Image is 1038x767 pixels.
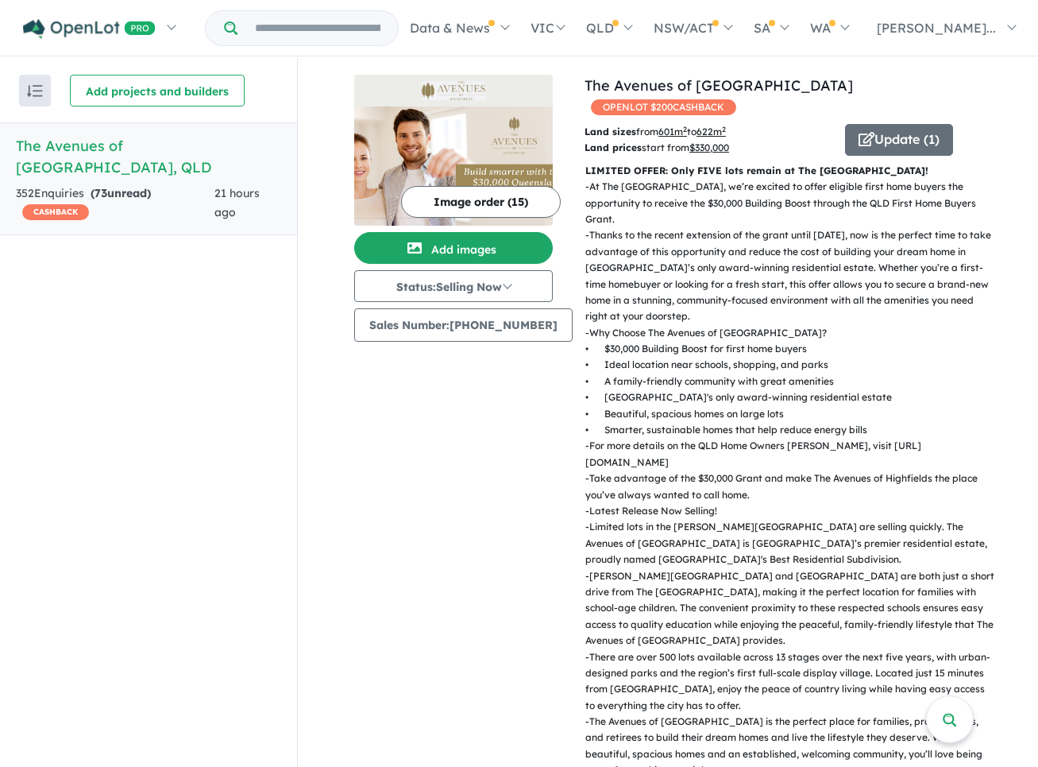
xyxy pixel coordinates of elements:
button: Status:Selling Now [354,270,553,302]
strong: ( unread) [91,186,151,200]
button: Image order (15) [401,186,561,218]
p: start from [585,140,833,156]
p: - Latest Release Now Selling! [585,503,994,519]
u: 601 m [658,126,687,138]
div: 352 Enquir ies [16,184,214,223]
button: Update (1) [845,124,953,156]
p: - For more details on the QLD Home Owners [PERSON_NAME], visit [URL][DOMAIN_NAME] [585,438,994,471]
p: - At The [GEOGRAPHIC_DATA], we’re excited to offer eligible first home buyers the opportunity to ... [585,179,994,227]
u: $ 330,000 [689,141,729,153]
p: - Why Choose The Avenues of [GEOGRAPHIC_DATA]? • $30,000 Building Boost for first home buyers • I... [585,325,994,439]
span: CASHBACK [22,204,89,220]
p: - There are over 500 lots available across 13 stages over the next five years, with urban-designe... [585,649,994,715]
b: Land prices [585,141,642,153]
u: 622 m [697,126,726,138]
span: [PERSON_NAME]... [877,20,996,36]
img: The Avenues of Highfields - Highfields Logo [361,81,546,100]
sup: 2 [683,125,687,134]
b: Land sizes [585,126,636,138]
p: LIMITED OFFER: Only FIVE lots remain at The [GEOGRAPHIC_DATA]! [585,163,982,179]
sup: 2 [722,125,726,134]
a: The Avenues of [GEOGRAPHIC_DATA] [585,76,853,95]
p: - Limited lots in the [PERSON_NAME][GEOGRAPHIC_DATA] are selling quickly. The Avenues of [GEOGRAP... [585,519,994,568]
p: - Take advantage of the $30,000 Grant and make The Avenues of Highfields the place you’ve always ... [585,471,994,503]
span: 21 hours ago [214,186,260,219]
p: from [585,124,833,140]
span: to [687,126,726,138]
input: Try estate name, suburb, builder or developer [241,11,395,45]
img: The Avenues of Highfields - Highfields [354,107,553,226]
p: - Thanks to the recent extension of the grant until [DATE], now is the perfect time to take advan... [585,227,994,324]
img: sort.svg [27,85,43,97]
h5: The Avenues of [GEOGRAPHIC_DATA] , QLD [16,135,281,178]
button: Sales Number:[PHONE_NUMBER] [354,308,573,342]
button: Add images [354,232,553,264]
span: OPENLOT $ 200 CASHBACK [591,99,736,115]
p: - [PERSON_NAME][GEOGRAPHIC_DATA] and [GEOGRAPHIC_DATA] are both just a short drive from The [GEOG... [585,568,994,649]
a: The Avenues of Highfields - Highfields LogoThe Avenues of Highfields - Highfields [354,75,553,226]
span: 73 [95,186,107,200]
img: Openlot PRO Logo White [23,19,156,39]
button: Add projects and builders [70,75,245,107]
